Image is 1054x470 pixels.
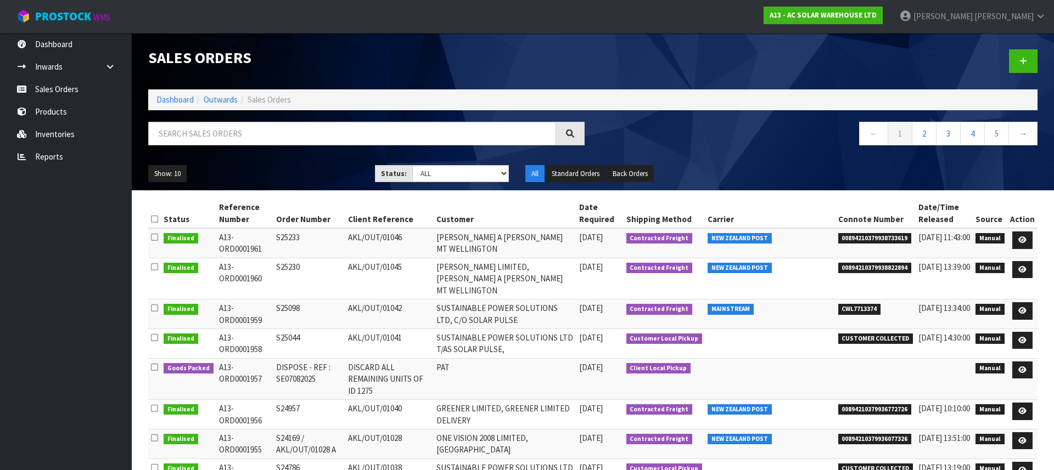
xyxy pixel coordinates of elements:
th: Connote Number [836,199,916,228]
td: AKL/OUT/01042 [345,299,434,329]
small: WMS [93,12,110,22]
span: Client Local Pickup [626,363,691,374]
span: NEW ZEALAND POST [708,233,772,244]
span: [DATE] [579,303,603,313]
img: cube-alt.png [16,9,30,23]
span: Manual [975,404,1005,415]
button: Back Orders [607,165,654,183]
button: Standard Orders [546,165,606,183]
a: 3 [936,122,961,145]
td: S25233 [273,228,345,258]
span: [DATE] 14:30:00 [918,332,970,343]
td: S25044 [273,329,345,358]
span: [DATE] 11:43:00 [918,232,970,242]
span: 00894210379938822894 [838,263,912,274]
span: Contracted Freight [626,404,693,415]
th: Carrier [705,199,836,228]
td: A13-ORD0001957 [216,358,273,399]
button: All [525,165,545,183]
span: [DATE] [579,262,603,272]
td: [PERSON_NAME] LIMITED, [PERSON_NAME] A [PERSON_NAME] MT WELLINGTON [434,258,577,299]
span: [DATE] [579,332,603,343]
td: S25230 [273,258,345,299]
span: Manual [975,304,1005,315]
th: Shipping Method [624,199,705,228]
span: Contracted Freight [626,304,693,315]
td: GREENER LIMITED, GREENER LIMITED DELIVERY [434,400,577,429]
a: 2 [912,122,937,145]
a: 1 [888,122,912,145]
a: 4 [960,122,985,145]
td: S24169 / AKL/OUT/01028 A [273,429,345,458]
a: Outwards [204,94,238,105]
td: SUSTAINABLE POWER SOLUTIONS LTD, C/O SOLAR PULSE [434,299,577,329]
td: A13-ORD0001956 [216,400,273,429]
strong: Status: [381,169,407,178]
span: ProStock [35,9,91,24]
td: AKL/OUT/01046 [345,228,434,258]
span: NEW ZEALAND POST [708,404,772,415]
span: NEW ZEALAND POST [708,263,772,274]
span: Finalised [164,404,198,415]
td: DISCARD ALL REMAINING UNITS OF ID 1275 [345,358,434,399]
span: Customer Local Pickup [626,333,703,344]
span: Finalised [164,263,198,274]
td: S24957 [273,400,345,429]
th: Customer [434,199,577,228]
span: 00894210379936772726 [838,404,912,415]
span: CWL7713374 [838,304,881,315]
td: A13-ORD0001959 [216,299,273,329]
span: [PERSON_NAME] [913,11,973,21]
td: A13-ORD0001960 [216,258,273,299]
th: Date Required [576,199,623,228]
span: Finalised [164,434,198,445]
span: 00894210379938733619 [838,233,912,244]
span: [DATE] 13:39:00 [918,262,970,272]
span: MAINSTREAM [708,304,754,315]
span: Manual [975,363,1005,374]
span: CUSTOMER COLLECTED [838,333,913,344]
span: Contracted Freight [626,233,693,244]
span: NEW ZEALAND POST [708,434,772,445]
a: 5 [984,122,1009,145]
span: Sales Orders [248,94,291,105]
span: Finalised [164,333,198,344]
th: Status [161,199,216,228]
strong: A13 - AC SOLAR WAREHOUSE LTD [770,10,877,20]
span: [DATE] [579,232,603,242]
td: S25098 [273,299,345,329]
span: [DATE] [579,403,603,414]
td: A13-ORD0001955 [216,429,273,458]
span: Goods Packed [164,363,214,374]
th: Reference Number [216,199,273,228]
td: [PERSON_NAME] A [PERSON_NAME] MT WELLINGTON [434,228,577,258]
span: Finalised [164,233,198,244]
td: SUSTAINABLE POWER SOLUTIONS LTD T/AS SOLAR PULSE, [434,329,577,358]
span: [PERSON_NAME] [974,11,1034,21]
td: A13-ORD0001961 [216,228,273,258]
td: DISPOSE - REF : SE07082025 [273,358,345,399]
span: [DATE] 13:34:00 [918,303,970,313]
td: AKL/OUT/01041 [345,329,434,358]
th: Client Reference [345,199,434,228]
th: Source [973,199,1007,228]
a: Dashboard [156,94,194,105]
th: Order Number [273,199,345,228]
td: AKL/OUT/01040 [345,400,434,429]
span: Manual [975,434,1005,445]
th: Action [1007,199,1038,228]
td: PAT [434,358,577,399]
span: 00894210379936077326 [838,434,912,445]
td: AKL/OUT/01045 [345,258,434,299]
td: A13-ORD0001958 [216,329,273,358]
th: Date/Time Released [916,199,973,228]
span: [DATE] [579,433,603,443]
button: Show: 10 [148,165,187,183]
span: [DATE] 13:51:00 [918,433,970,443]
h1: Sales Orders [148,49,585,66]
span: Manual [975,333,1005,344]
span: [DATE] [579,362,603,372]
span: [DATE] 10:10:00 [918,403,970,414]
span: Manual [975,233,1005,244]
span: Finalised [164,304,198,315]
